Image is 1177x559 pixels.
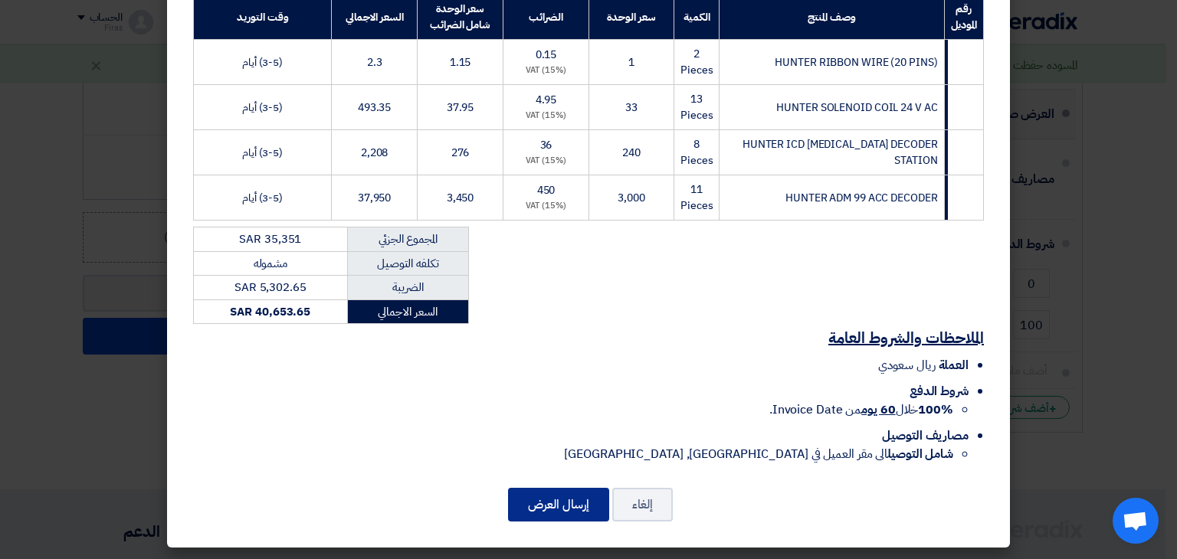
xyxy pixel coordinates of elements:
[347,227,468,252] td: المجموع الجزئي
[939,356,969,374] span: العملة
[680,181,713,214] span: 11 Pieces
[367,54,382,70] span: 2.3
[861,400,895,419] u: 60 يوم
[910,382,969,400] span: شروط الدفع
[447,100,474,116] span: 37.95
[234,279,307,296] span: SAR 5,302.65
[510,200,582,213] div: (15%) VAT
[230,303,310,320] strong: SAR 40,653.65
[887,445,953,463] strong: شامل التوصيل
[882,427,969,445] span: مصاريف التوصيل
[918,400,953,419] strong: 100%
[828,326,984,349] u: الملاحظات والشروط العامة
[622,145,641,161] span: 240
[242,190,283,206] span: (3-5) أيام
[625,100,638,116] span: 33
[361,145,389,161] span: 2,208
[242,145,283,161] span: (3-5) أيام
[680,91,713,123] span: 13 Pieces
[680,136,713,168] span: 8 Pieces
[536,47,557,63] span: 0.15
[451,145,470,161] span: 276
[347,251,468,276] td: تكلفه التوصيل
[510,155,582,168] div: (15%) VAT
[1113,498,1159,544] div: Open chat
[785,190,938,206] span: HUNTER ADM 99 ACC DECODER
[540,137,552,153] span: 36
[537,182,556,198] span: 450
[193,445,953,463] li: الى مقر العميل في [GEOGRAPHIC_DATA], [GEOGRAPHIC_DATA]
[743,136,938,168] span: HUNTER ICD [MEDICAL_DATA] DECODER STATION
[775,54,937,70] span: HUNTER RIBBON WIRE (20 PINS)
[358,100,391,116] span: 493.35
[618,190,645,206] span: 3,000
[769,400,953,419] span: خلال من Invoice Date.
[536,92,557,108] span: 4.95
[447,190,474,206] span: 3,450
[194,227,348,252] td: SAR 35,351
[628,54,634,70] span: 1
[347,299,468,324] td: السعر الاجمالي
[242,54,283,70] span: (3-5) أيام
[510,64,582,77] div: (15%) VAT
[776,100,937,116] span: HUNTER SOLENOID COIL 24 V AC
[612,488,673,521] button: إلغاء
[680,46,713,78] span: 2 Pieces
[878,356,936,374] span: ريال سعودي
[508,488,609,521] button: إرسال العرض
[347,276,468,300] td: الضريبة
[358,190,391,206] span: 37,950
[450,54,471,70] span: 1.15
[242,100,283,116] span: (3-5) أيام
[254,255,287,272] span: مشموله
[510,110,582,123] div: (15%) VAT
